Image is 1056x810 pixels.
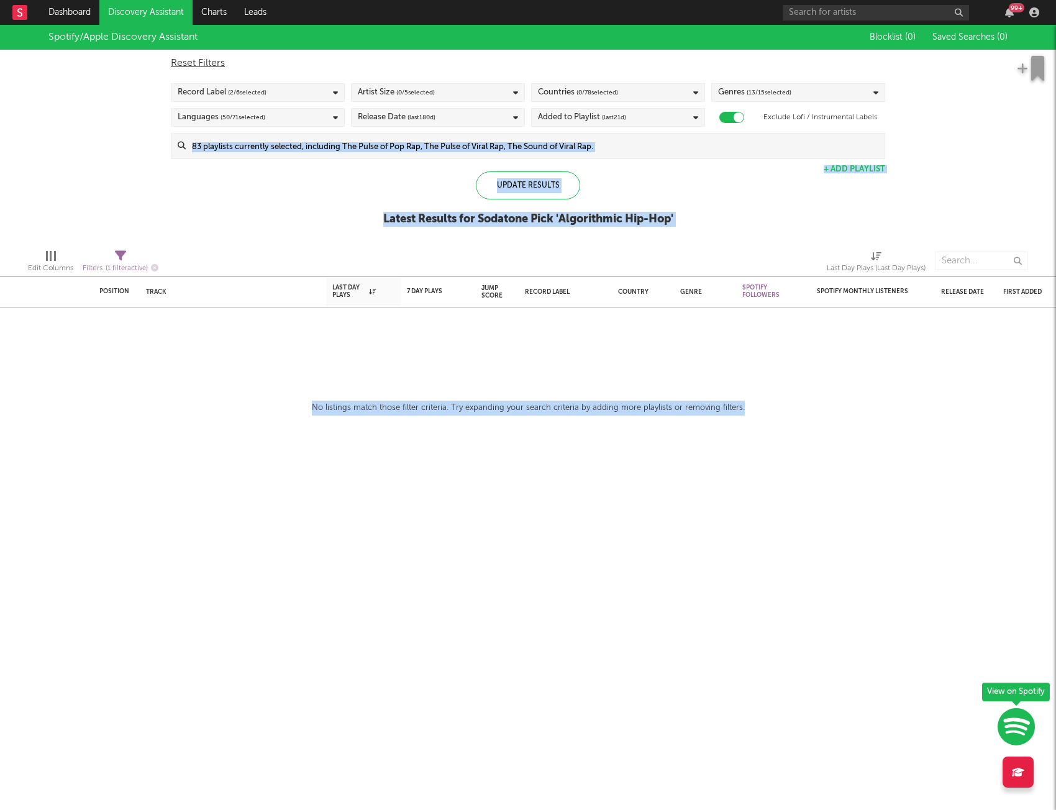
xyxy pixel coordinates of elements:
div: Artist Size [358,85,435,100]
div: Release Date [358,110,435,125]
div: Genre [680,288,724,296]
div: Last Day Plays [332,284,376,299]
div: 99 + [1009,3,1024,12]
button: Saved Searches (0) [929,32,1008,42]
div: View on Spotify [982,683,1050,701]
div: Latest Results for Sodatone Pick ' Algorithmic Hip-Hop ' [383,212,673,227]
div: Filters [83,261,158,276]
span: ( 1 filter active) [106,265,148,272]
span: ( 2 / 6 selected) [228,85,266,100]
input: 83 playlists currently selected, including The Pulse of Pop Rap, The Pulse of Viral Rap, The Soun... [186,134,885,158]
div: First Added [1003,288,1047,296]
span: Blocklist [870,33,916,42]
span: ( 50 / 71 selected) [221,110,265,125]
div: Filters(1 filter active) [83,245,158,281]
div: 7 Day Plays [407,288,450,295]
div: Update Results [476,171,580,199]
div: Languages [178,110,265,125]
div: Added to Playlist [538,110,626,125]
div: Edit Columns [28,261,73,276]
div: Track [146,288,314,296]
div: Position [99,288,129,295]
div: Genres [718,85,791,100]
div: Record Label [525,288,599,296]
span: (last 180 d) [407,110,435,125]
div: Countries [538,85,618,100]
div: Spotify/Apple Discovery Assistant [48,30,198,45]
div: Last Day Plays (Last Day Plays) [827,261,926,276]
span: ( 0 ) [997,33,1008,42]
div: Spotify Followers [742,284,786,299]
button: 99+ [1005,7,1014,17]
span: ( 0 / 78 selected) [576,85,618,100]
span: ( 0 / 5 selected) [396,85,435,100]
span: ( 13 / 15 selected) [747,85,791,100]
span: Saved Searches [932,33,1008,42]
span: ( 0 ) [905,33,916,42]
div: Spotify Monthly Listeners [817,288,910,295]
button: + Add Playlist [824,165,885,173]
label: Exclude Lofi / Instrumental Labels [763,110,877,125]
div: Last Day Plays (Last Day Plays) [827,245,926,281]
div: Country [618,288,662,296]
input: Search... [935,252,1028,270]
div: Edit Columns [28,245,73,281]
div: Record Label [178,85,266,100]
input: Search for artists [783,5,969,20]
div: Release Date [941,288,985,296]
div: Reset Filters [171,56,885,71]
div: Jump Score [481,284,503,299]
div: No listings match those filter criteria. Try expanding your search criteria by adding more playli... [312,401,745,416]
span: (last 21 d) [602,110,626,125]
